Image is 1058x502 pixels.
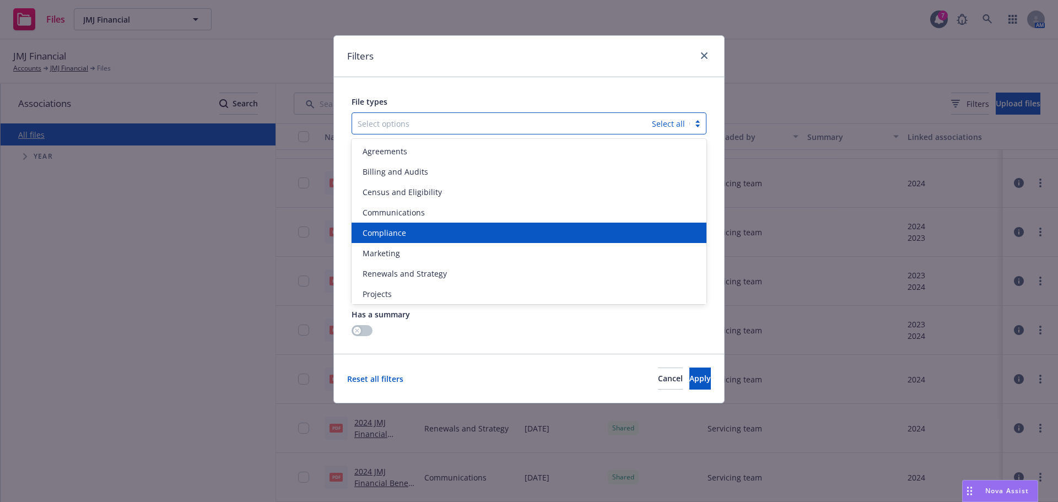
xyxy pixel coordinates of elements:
[363,186,442,198] span: Census and Eligibility
[652,118,685,129] a: Select all
[985,486,1029,495] span: Nova Assist
[963,481,976,501] div: Drag to move
[363,288,392,300] span: Projects
[689,368,711,390] button: Apply
[352,96,387,107] span: File types
[658,368,683,390] button: Cancel
[363,268,447,279] span: Renewals and Strategy
[962,480,1038,502] button: Nova Assist
[689,373,711,384] span: Apply
[352,309,410,320] span: Has a summary
[363,227,406,239] span: Compliance
[658,373,683,384] span: Cancel
[347,49,374,63] h1: Filters
[698,49,711,62] a: close
[363,166,428,177] span: Billing and Audits
[363,145,407,157] span: Agreements
[363,207,425,218] span: Communications
[347,373,403,385] a: Reset all filters
[363,247,400,259] span: Marketing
